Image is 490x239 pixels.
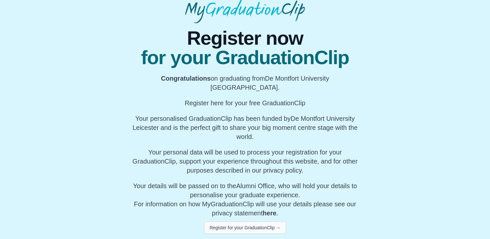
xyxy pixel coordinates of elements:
[263,210,276,217] a: here
[130,28,360,48] span: Register now
[130,48,360,67] span: for your GraduationClip
[133,182,357,217] span: For information on how MyGraduationClip will use your details please see our privacy statement .
[161,75,211,82] b: Congratulations
[130,148,360,175] p: Your personal data will be used to process your registration for your GraduationClip, support you...
[204,222,286,234] button: Register for your GraduationClip →
[130,114,360,141] p: Your personalised GraduationClip has been funded by De Montfort University Leicester and is the p...
[133,182,357,199] span: Your details will be passed on to the , who will hold your details to personalise your graduate e...
[236,182,275,189] span: Alumni Office
[130,74,360,92] p: on graduating from De Montfort University [GEOGRAPHIC_DATA].
[130,98,360,108] p: Register here for your free GraduationClip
